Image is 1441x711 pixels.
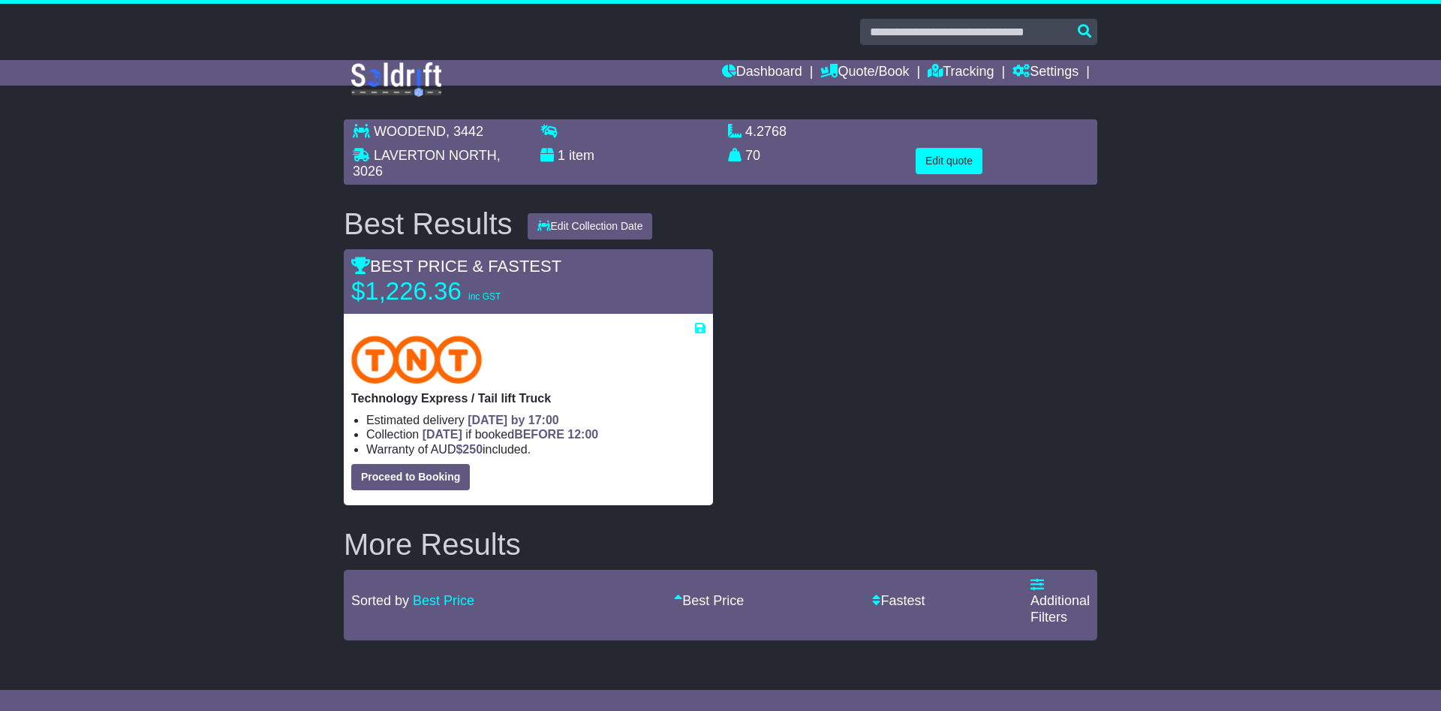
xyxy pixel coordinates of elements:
span: 12:00 [567,428,598,441]
a: Quote/Book [820,60,909,86]
span: BEST PRICE & FASTEST [351,257,561,276]
span: BEFORE [514,428,564,441]
a: Best Price [413,593,474,608]
span: , 3026 [353,148,501,179]
p: $1,226.36 [351,276,539,306]
span: $ [456,443,483,456]
button: Edit quote [916,148,982,174]
a: Additional Filters [1030,577,1090,625]
span: [DATE] by 17:00 [468,414,559,426]
span: Sorted by [351,593,409,608]
span: item [569,148,594,163]
a: Fastest [872,593,925,608]
div: Best Results [336,207,520,240]
a: Best Price [674,593,744,608]
span: 70 [745,148,760,163]
span: WOODEND [374,124,446,139]
li: Estimated delivery [366,413,705,427]
a: Dashboard [722,60,802,86]
span: [DATE] [423,428,462,441]
img: TNT Domestic: Technology Express / Tail lift Truck [351,336,482,384]
span: 250 [462,443,483,456]
span: if booked [423,428,598,441]
h2: More Results [344,528,1097,561]
p: Technology Express / Tail lift Truck [351,391,705,405]
a: Tracking [928,60,994,86]
a: Settings [1012,60,1078,86]
li: Warranty of AUD included. [366,442,705,456]
span: 1 [558,148,565,163]
button: Edit Collection Date [528,213,653,240]
span: LAVERTON NORTH [374,148,497,163]
span: , 3442 [446,124,483,139]
button: Proceed to Booking [351,464,470,490]
span: inc GST [468,291,501,302]
li: Collection [366,427,705,441]
span: 4.2768 [745,124,787,139]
